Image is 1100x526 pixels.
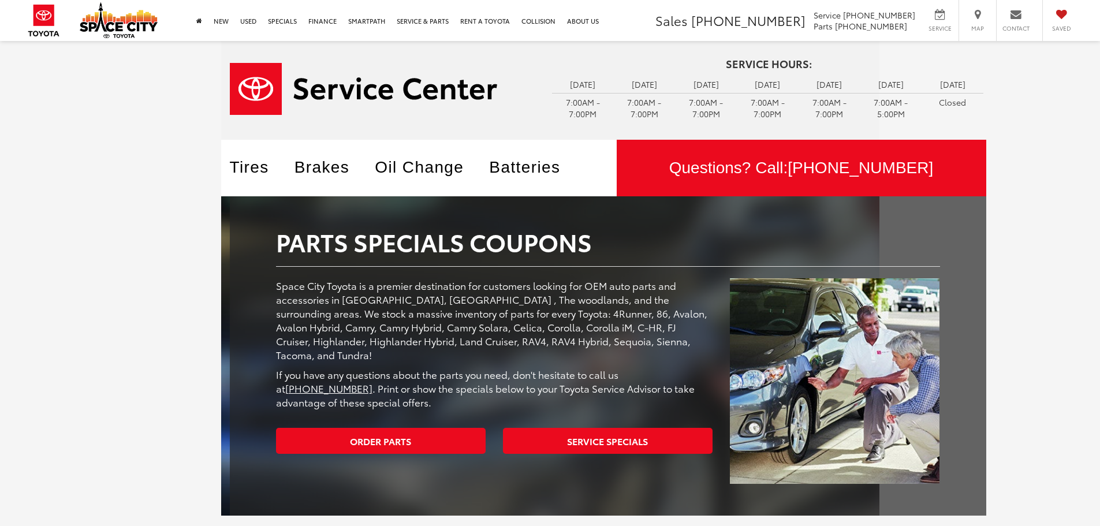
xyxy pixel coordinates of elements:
a: Order Parts [276,428,486,454]
td: [DATE] [922,76,983,93]
a: Questions? Call:[PHONE_NUMBER] [617,140,986,196]
td: 7:00AM - 7:00PM [737,93,799,122]
span: [PHONE_NUMBER] [835,20,907,32]
img: Space City Toyota [80,2,158,38]
span: [PHONE_NUMBER] [788,159,933,177]
td: [DATE] [675,76,737,93]
span: Contact [1002,24,1030,32]
td: Closed [922,93,983,111]
h2: Parts Specials Coupons [276,228,940,255]
span: [PHONE_NUMBER] [843,9,915,21]
td: [DATE] [737,76,799,93]
a: Brakes [294,158,367,176]
span: [PHONE_NUMBER] [691,11,806,29]
p: Space City Toyota is a premier destination for customers looking for OEM auto parts and accessori... [276,278,713,361]
td: 7:00AM - 7:00PM [552,93,614,122]
td: 7:00AM - 7:00PM [614,93,676,122]
span: Saved [1049,24,1074,32]
td: 7:00AM - 7:00PM [675,93,737,122]
a: Tires [230,158,286,176]
img: Parts Specials Coupons | Space City Toyota in Humble TX [730,278,939,484]
td: [DATE] [799,76,860,93]
a: Service Center | Space City Toyota in Humble TX [230,63,535,115]
a: Batteries [489,158,577,176]
a: Oil Change [375,158,481,176]
td: 7:00AM - 7:00PM [799,93,860,122]
p: If you have any questions about the parts you need, don't hesitate to call us at . Print or show ... [276,367,713,409]
span: Service [927,24,953,32]
span: Parts [814,20,833,32]
span: Service [814,9,841,21]
td: [DATE] [860,76,922,93]
td: [DATE] [614,76,676,93]
img: Service Center | Space City Toyota in Humble TX [230,63,497,115]
td: 7:00AM - 5:00PM [860,93,922,122]
div: Questions? Call: [617,140,986,196]
span: Sales [655,11,688,29]
a: [PHONE_NUMBER] [285,381,372,395]
a: Service Specials [503,428,713,454]
h4: Service Hours: [552,58,986,70]
td: [DATE] [552,76,614,93]
span: Map [965,24,990,32]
